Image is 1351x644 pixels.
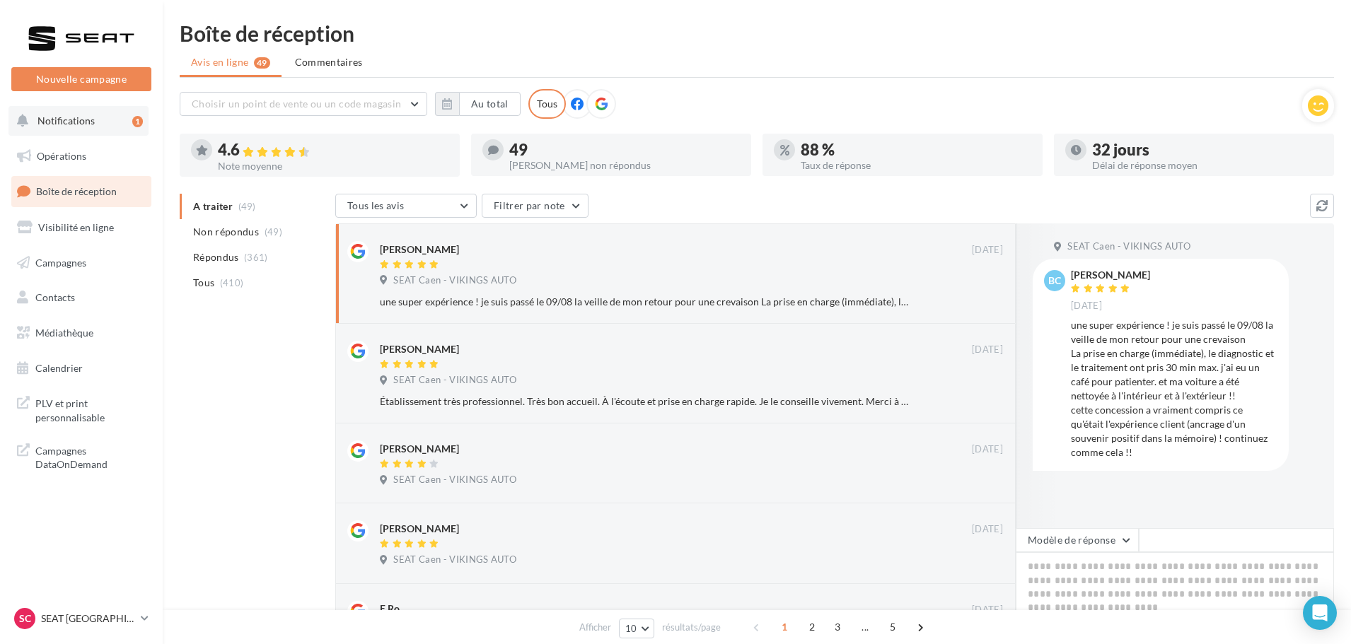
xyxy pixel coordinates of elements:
span: Tous [193,276,214,290]
button: Modèle de réponse [1016,528,1139,552]
span: résultats/page [662,621,721,634]
a: Médiathèque [8,318,154,348]
span: 1 [773,616,796,638]
div: 88 % [801,142,1031,158]
div: Note moyenne [218,161,448,171]
span: 10 [625,623,637,634]
span: Non répondus [193,225,259,239]
a: Visibilité en ligne [8,213,154,242]
span: Campagnes DataOnDemand [35,441,146,472]
a: Contacts [8,283,154,312]
span: 5 [881,616,904,638]
div: [PERSON_NAME] [380,342,459,356]
span: bc [1048,274,1061,288]
div: Délai de réponse moyen [1092,160,1323,170]
a: Campagnes [8,248,154,278]
div: [PERSON_NAME] [1071,270,1150,280]
div: Open Intercom Messenger [1303,596,1337,630]
span: Afficher [579,621,611,634]
div: Établissement très professionnel. Très bon accueil. À l'écoute et prise en charge rapide. Je le c... [380,394,911,409]
button: Au total [435,92,521,116]
a: Campagnes DataOnDemand [8,435,154,477]
a: Calendrier [8,353,154,383]
div: [PERSON_NAME] non répondus [509,160,740,170]
a: Boîte de réception [8,176,154,206]
div: une super expérience ! je suis passé le 09/08 la veille de mon retour pour une crevaison La prise... [1071,318,1277,459]
span: [DATE] [972,244,1003,257]
div: Boîte de réception [180,23,1334,44]
div: [PERSON_NAME] [380,442,459,456]
div: une super expérience ! je suis passé le 09/08 la veille de mon retour pour une crevaison La prise... [380,295,911,309]
span: Tous les avis [347,199,405,211]
span: SEAT Caen - VIKINGS AUTO [393,274,516,287]
div: Tous [528,89,566,119]
span: Notifications [37,115,95,127]
span: Boîte de réception [36,185,117,197]
div: [PERSON_NAME] [380,242,459,257]
span: SEAT Caen - VIKINGS AUTO [393,474,516,486]
div: 32 jours [1092,142,1323,158]
span: [DATE] [972,604,1003,616]
span: (410) [220,277,244,288]
button: 10 [619,619,655,638]
button: Filtrer par note [482,194,588,218]
a: Opérations [8,141,154,171]
button: Au total [459,92,521,116]
span: SEAT Caen - VIKINGS AUTO [393,374,516,387]
span: ... [854,616,876,638]
span: [DATE] [972,443,1003,456]
p: SEAT [GEOGRAPHIC_DATA] [41,611,135,626]
span: SC [19,611,31,626]
button: Choisir un point de vente ou un code magasin [180,92,427,116]
span: Répondus [193,250,239,264]
span: PLV et print personnalisable [35,394,146,424]
span: [DATE] [1071,300,1102,312]
span: Commentaires [295,56,363,68]
div: 1 [132,116,143,127]
div: Taux de réponse [801,160,1031,170]
div: E Ro [380,602,400,616]
a: PLV et print personnalisable [8,388,154,430]
button: Nouvelle campagne [11,67,151,91]
span: SEAT Caen - VIKINGS AUTO [1067,240,1190,253]
span: Opérations [37,150,86,162]
div: 49 [509,142,740,158]
span: Choisir un point de vente ou un code magasin [192,98,401,110]
span: (361) [244,252,268,263]
span: Contacts [35,291,75,303]
a: SC SEAT [GEOGRAPHIC_DATA] [11,605,151,632]
button: Tous les avis [335,194,477,218]
span: Médiathèque [35,327,93,339]
span: 3 [826,616,849,638]
button: Notifications 1 [8,106,149,136]
span: [DATE] [972,344,1003,356]
span: Calendrier [35,362,83,374]
span: 2 [801,616,823,638]
span: Campagnes [35,256,86,268]
div: [PERSON_NAME] [380,522,459,536]
div: 4.6 [218,142,448,158]
span: (49) [265,226,282,238]
span: SEAT Caen - VIKINGS AUTO [393,554,516,566]
span: [DATE] [972,523,1003,536]
span: Visibilité en ligne [38,221,114,233]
